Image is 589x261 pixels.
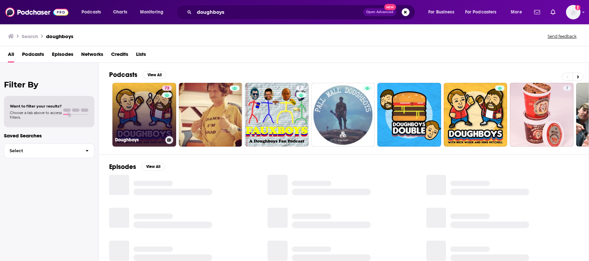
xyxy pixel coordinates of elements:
span: 7 [299,85,301,92]
span: Monitoring [140,8,163,17]
h3: Search [22,33,38,39]
a: 7 [510,83,574,147]
a: 73Doughboys [112,83,176,147]
span: Open Advanced [366,11,393,14]
a: 73 [162,85,172,91]
img: Podchaser - Follow, Share and Rate Podcasts [5,6,68,18]
a: Lists [136,49,146,62]
a: Credits [111,49,128,62]
input: Search podcasts, credits, & more... [194,7,363,17]
span: For Podcasters [465,8,497,17]
a: Networks [81,49,103,62]
button: Open AdvancedNew [363,8,396,16]
span: 73 [165,85,169,92]
a: PodcastsView All [109,71,166,79]
h2: Podcasts [109,71,137,79]
button: Select [4,143,94,158]
a: Show notifications dropdown [548,7,558,18]
span: 7 [566,85,568,92]
button: open menu [135,7,172,17]
h2: Filter By [4,80,94,89]
a: Show notifications dropdown [531,7,543,18]
p: Saved Searches [4,132,94,139]
a: 7 [245,83,309,147]
h2: Episodes [109,163,136,171]
span: Choose a tab above to access filters. [10,110,62,120]
button: View All [143,71,166,79]
button: View All [141,163,165,171]
svg: Add a profile image [575,5,580,10]
img: User Profile [566,5,580,19]
span: Select [4,149,80,153]
span: Want to filter your results? [10,104,62,108]
span: Logged in as sashagoldin [566,5,580,19]
a: EpisodesView All [109,163,165,171]
button: open menu [77,7,109,17]
a: 7 [296,85,304,91]
button: Show profile menu [566,5,580,19]
span: For Business [428,8,454,17]
a: Episodes [52,49,73,62]
button: Send feedback [546,34,578,39]
a: Podcasts [22,49,44,62]
h3: doughboys [46,33,73,39]
button: open menu [461,7,506,17]
a: Charts [109,7,131,17]
span: Charts [113,8,127,17]
button: open menu [506,7,530,17]
a: 7 [563,85,571,91]
span: New [384,4,396,10]
div: Search podcasts, credits, & more... [182,5,421,20]
button: open menu [424,7,462,17]
h3: Doughboys [115,137,163,143]
span: More [511,8,522,17]
span: Podcasts [82,8,101,17]
a: All [8,49,14,62]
